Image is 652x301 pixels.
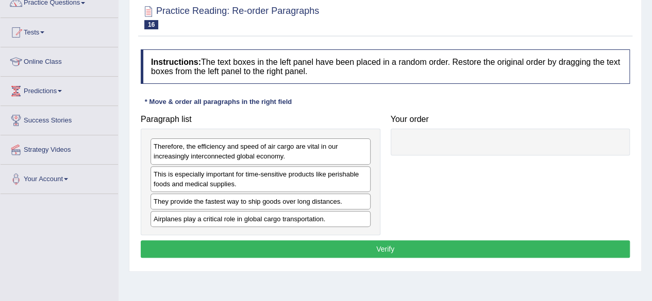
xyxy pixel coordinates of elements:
[151,193,371,209] div: They provide the fastest way to ship goods over long distances.
[151,211,371,227] div: Airplanes play a critical role in global cargo transportation.
[141,4,319,29] h2: Practice Reading: Re-order Paragraphs
[1,135,118,161] a: Strategy Videos
[141,49,630,84] h4: The text boxes in the left panel have been placed in a random order. Restore the original order b...
[141,115,380,124] h4: Paragraph list
[1,165,118,190] a: Your Account
[1,47,118,73] a: Online Class
[391,115,630,124] h4: Your order
[151,138,371,164] div: Therefore, the efficiency and speed of air cargo are vital in our increasingly interconnected glo...
[1,106,118,132] a: Success Stories
[141,97,296,107] div: * Move & order all paragraphs in the right field
[1,77,118,102] a: Predictions
[151,58,201,66] b: Instructions:
[141,240,630,258] button: Verify
[144,20,158,29] span: 16
[1,18,118,44] a: Tests
[151,166,371,192] div: This is especially important for time-sensitive products like perishable foods and medical supplies.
